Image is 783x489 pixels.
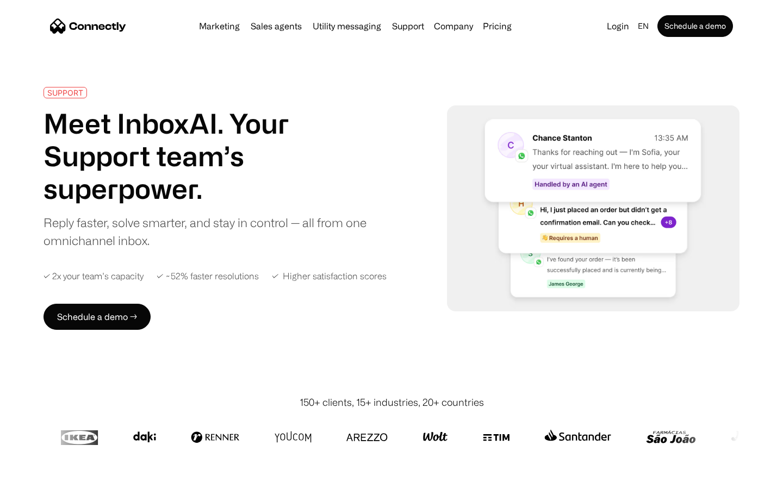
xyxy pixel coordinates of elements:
[657,15,733,37] a: Schedule a demo
[195,22,244,30] a: Marketing
[308,22,386,30] a: Utility messaging
[434,18,473,34] div: Company
[43,214,374,249] div: Reply faster, solve smarter, and stay in control — all from one omnichannel inbox.
[300,395,484,410] div: 150+ clients, 15+ industries, 20+ countries
[246,22,306,30] a: Sales agents
[272,271,387,281] div: ✓ Higher satisfaction scores
[47,89,83,97] div: SUPPORT
[602,18,633,34] a: Login
[157,271,259,281] div: ✓ ~52% faster resolutions
[43,107,374,205] h1: Meet InboxAI. Your Support team’s superpower.
[478,22,516,30] a: Pricing
[43,271,144,281] div: ✓ 2x your team’s capacity
[43,304,151,330] a: Schedule a demo →
[638,18,649,34] div: en
[388,22,428,30] a: Support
